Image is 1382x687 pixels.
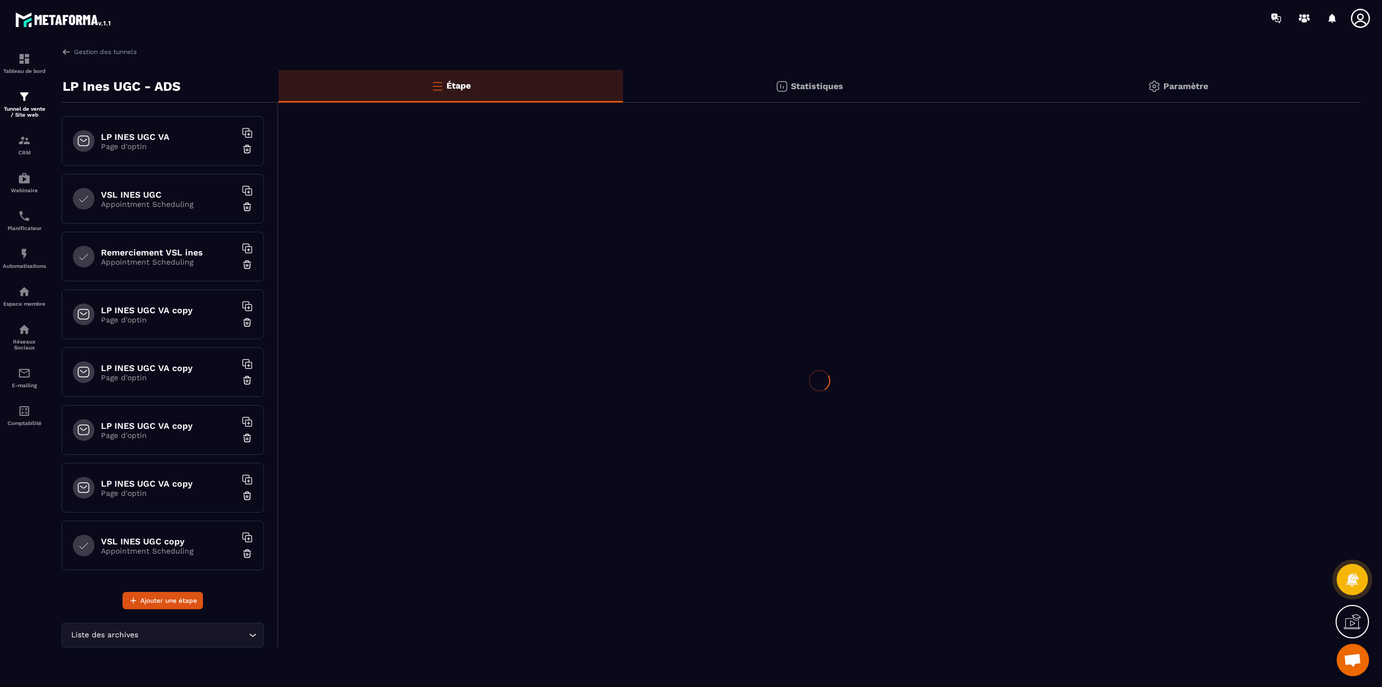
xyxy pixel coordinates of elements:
[101,421,236,431] h6: LP INES UGC VA copy
[101,200,236,208] p: Appointment Scheduling
[18,134,31,147] img: formation
[18,323,31,336] img: social-network
[62,47,137,57] a: Gestion des tunnels
[242,433,253,443] img: trash
[15,10,112,29] img: logo
[3,225,46,231] p: Planificateur
[3,315,46,359] a: social-networksocial-networkRéseaux Sociaux
[101,190,236,200] h6: VSL INES UGC
[101,132,236,142] h6: LP INES UGC VA
[1163,81,1208,91] p: Paramètre
[3,126,46,164] a: formationformationCRM
[242,201,253,212] img: trash
[101,142,236,151] p: Page d'optin
[775,80,788,93] img: stats.20deebd0.svg
[3,396,46,434] a: accountantaccountantComptabilité
[3,150,46,156] p: CRM
[3,68,46,74] p: Tableau de bord
[242,317,253,328] img: trash
[140,595,197,606] span: Ajouter une étape
[101,258,236,266] p: Appointment Scheduling
[242,144,253,154] img: trash
[18,52,31,65] img: formation
[3,82,46,126] a: formationformationTunnel de vente / Site web
[431,79,444,92] img: bars-o.4a397970.svg
[3,106,46,118] p: Tunnel de vente / Site web
[791,81,843,91] p: Statistiques
[62,623,264,648] div: Search for option
[242,490,253,501] img: trash
[3,239,46,277] a: automationsautomationsAutomatisations
[3,277,46,315] a: automationsautomationsEspace membre
[242,375,253,386] img: trash
[1337,644,1369,676] a: Mở cuộc trò chuyện
[69,629,140,641] span: Liste des archives
[101,363,236,373] h6: LP INES UGC VA copy
[18,247,31,260] img: automations
[101,315,236,324] p: Page d'optin
[3,201,46,239] a: schedulerschedulerPlanificateur
[101,547,236,555] p: Appointment Scheduling
[3,382,46,388] p: E-mailing
[18,367,31,380] img: email
[63,76,180,97] p: LP Ines UGC - ADS
[140,629,246,641] input: Search for option
[18,90,31,103] img: formation
[101,536,236,547] h6: VSL INES UGC copy
[3,339,46,351] p: Réseaux Sociaux
[101,489,236,497] p: Page d'optin
[446,80,471,91] p: Étape
[18,285,31,298] img: automations
[242,259,253,270] img: trash
[18,210,31,223] img: scheduler
[3,359,46,396] a: emailemailE-mailing
[3,263,46,269] p: Automatisations
[242,548,253,559] img: trash
[101,305,236,315] h6: LP INES UGC VA copy
[1148,80,1161,93] img: setting-gr.5f69749f.svg
[123,592,203,609] button: Ajouter une étape
[18,172,31,185] img: automations
[101,247,236,258] h6: Remerciement VSL ines
[101,373,236,382] p: Page d'optin
[3,301,46,307] p: Espace membre
[101,479,236,489] h6: LP INES UGC VA copy
[62,47,71,57] img: arrow
[18,405,31,417] img: accountant
[101,431,236,440] p: Page d'optin
[3,44,46,82] a: formationformationTableau de bord
[3,420,46,426] p: Comptabilité
[3,164,46,201] a: automationsautomationsWebinaire
[3,187,46,193] p: Webinaire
